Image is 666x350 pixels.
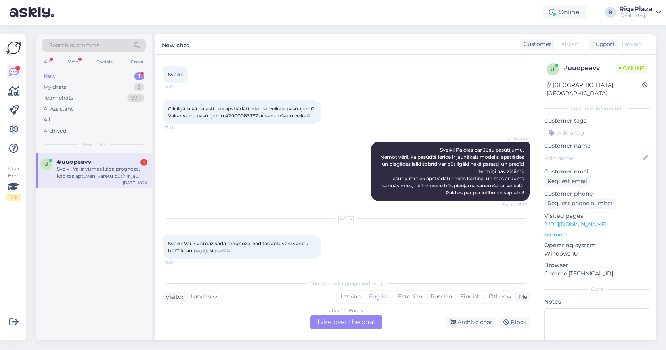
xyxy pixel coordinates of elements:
[337,291,365,303] div: Latvian
[380,147,525,196] span: Sveiki! Paldies par Jūsu pasūtījumu. Ņemot vērā, ka pasūtītā ierīce ir jaunākais modelis, apstrād...
[544,286,650,293] div: Extra
[165,260,195,265] span: 18:24
[163,280,530,287] div: Choose the language and reply
[134,83,144,91] div: 2
[619,6,653,12] div: RigaPlaza
[516,293,527,301] div: Me
[326,307,366,314] div: Latvian to English
[619,6,661,19] a: RigaPlazaiDeal Latvija
[544,142,650,150] p: Customer name
[127,94,144,102] div: 99+
[544,241,650,250] p: Operating system
[499,317,530,328] div: Block
[544,167,650,176] p: Customer email
[544,231,650,238] p: See more ...
[498,202,527,208] span: Seen ✓ 13:57
[619,12,653,19] div: iDeal Latvija
[498,135,527,141] span: Unknown
[544,190,650,198] p: Customer phone
[163,215,530,222] div: [DATE]
[544,127,650,138] input: Add a tag
[6,40,21,56] img: Askly Logo
[162,39,189,50] label: New chat
[165,125,195,131] span: 13:18
[44,83,66,91] div: My chats
[44,116,50,124] div: All
[168,106,316,119] span: Cik ilgā laikā parasti tiek apstrādāti internetveikala pasūtījumi? Vakar veicu pasūtījumu #200008...
[544,198,616,209] div: Request phone number
[365,291,394,303] div: English
[544,117,650,125] p: Customer tags
[544,221,607,228] a: [URL][DOMAIN_NAME]
[489,293,505,300] span: Other
[163,293,184,301] div: Visitor
[168,240,310,254] span: Sveiki! Vai ir vismaz kāda prognoze, kad tas aptuveni varētu būt? Ir jau pagājusi nedēļa
[44,72,56,80] div: New
[42,57,51,67] div: All
[44,105,73,113] div: AI Assistant
[544,269,650,278] p: Chrome [TECHNICAL_ID]
[544,298,650,306] p: Notes
[605,7,616,18] div: R
[310,315,382,329] div: Take over the chat
[558,40,578,48] span: Latvian
[165,83,195,89] span: 13:17
[589,40,615,48] div: Support
[551,66,555,72] span: u
[123,180,147,186] div: [DATE] 18:24
[543,5,586,19] div: Online
[544,176,590,187] div: Request email
[563,63,616,73] div: # uuopeavv
[545,154,641,162] input: Add name
[44,127,67,135] div: Archived
[622,40,642,48] span: Latvian
[129,57,146,67] div: Email
[44,161,48,167] span: u
[544,212,650,220] p: Visited pages
[95,57,114,67] div: Socials
[456,291,484,303] div: Finnish
[544,250,650,258] p: Windows 10
[134,72,144,80] div: 1
[446,317,496,328] div: Archive chat
[616,64,648,73] span: Online
[168,71,183,77] span: Sveiki!
[544,105,650,112] div: Customer information
[66,57,80,67] div: Web
[6,165,21,201] div: Look Here
[394,291,426,303] div: Estonian
[81,141,107,148] span: New chats
[521,40,551,48] div: Customer
[49,41,100,50] span: Search customers
[57,165,147,180] div: Sveiki! Vai ir vismaz kāda prognoze, kad tas aptuveni varētu būt? Ir jau pagājusi nedēļa
[191,292,211,301] span: Latvian
[547,81,642,98] div: [GEOGRAPHIC_DATA], [GEOGRAPHIC_DATA]
[57,158,92,165] span: #uuopeavv
[44,94,73,102] div: Team chats
[6,194,21,201] div: 1 / 3
[426,291,456,303] div: Russian
[544,261,650,269] p: Browser
[140,159,147,166] div: 1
